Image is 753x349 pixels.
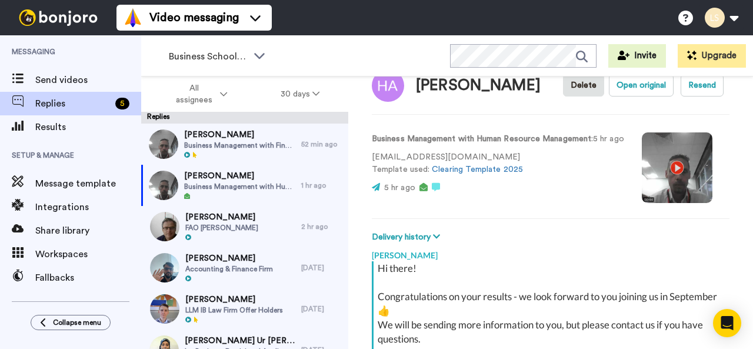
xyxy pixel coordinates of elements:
img: bj-logo-header-white.svg [14,9,102,26]
button: Upgrade [678,44,746,68]
div: 5 [115,98,129,109]
a: [PERSON_NAME]Accounting & Finance Firm[DATE] [141,247,348,288]
a: [PERSON_NAME]LLM IB Law Firm Offer Holders[DATE] [141,288,348,330]
a: [PERSON_NAME]FAO [PERSON_NAME]2 hr ago [141,206,348,247]
span: [PERSON_NAME] [185,294,283,305]
button: Delivery history [372,231,444,244]
span: [PERSON_NAME] [184,129,295,141]
div: Replies [141,112,348,124]
button: Collapse menu [31,315,111,330]
button: All assignees [144,78,254,111]
a: [PERSON_NAME]Business Management with Finance with Foundation Year52 min ago [141,124,348,165]
span: All assignees [170,82,218,106]
button: Delete [563,74,604,97]
div: 52 min ago [301,139,342,149]
img: e26b7a27-0316-4250-a9fb-25c8832eed59-thumb.jpg [149,129,178,159]
div: [PERSON_NAME] [372,244,729,261]
div: [DATE] [301,263,342,272]
p: : 5 hr ago [372,133,624,145]
span: [PERSON_NAME] [184,170,295,182]
p: [EMAIL_ADDRESS][DOMAIN_NAME] Template used: [372,151,624,176]
div: 1 hr ago [301,181,342,190]
img: 0d304781-bc5f-4ab3-b6b8-e6175cf6193e-thumb.jpg [150,294,179,324]
button: Resend [681,74,724,97]
div: [DATE] [301,304,342,314]
span: Business Management with Human Resource Management [184,182,295,191]
span: LLM IB Law Firm Offer Holders [185,305,283,315]
span: Collapse menu [53,318,101,327]
button: 30 days [254,84,346,105]
span: [PERSON_NAME] Ur [PERSON_NAME] [185,335,295,347]
span: Video messaging [149,9,239,26]
span: [PERSON_NAME] [185,211,258,223]
span: Message template [35,177,141,191]
div: Open Intercom Messenger [713,309,741,337]
span: Integrations [35,200,141,214]
span: Fallbacks [35,271,141,285]
button: Invite [608,44,666,68]
img: f3fea0f9-7d54-4fe1-9ee0-865795f5bb59-thumb.jpg [149,171,178,200]
span: Business Management with Finance with Foundation Year [184,141,295,150]
img: a229f216-5566-4dbb-8b6f-35fc909343d4-thumb.jpg [150,212,179,241]
span: Replies [35,97,111,111]
a: [PERSON_NAME]Business Management with Human Resource Management1 hr ago [141,165,348,206]
div: [PERSON_NAME] [416,77,541,94]
span: 5 hr ago [384,184,415,192]
span: [PERSON_NAME] [185,252,273,264]
span: Business School 2025 [169,49,248,64]
span: FAO [PERSON_NAME] [185,223,258,232]
span: Accounting & Finance Firm [185,264,273,274]
span: Send videos [35,73,141,87]
div: 2 hr ago [301,222,342,231]
button: Open original [609,74,674,97]
span: Results [35,120,141,134]
strong: Business Management with Human Resource Management [372,135,591,143]
img: d6865295-d892-443c-bbe6-914aec8a913f-thumb.jpg [150,253,179,282]
img: vm-color.svg [124,8,142,27]
img: Image of Hanif Ali [372,69,404,102]
span: Workspaces [35,247,141,261]
a: Clearing Template 2025 [432,165,523,174]
span: Share library [35,224,141,238]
